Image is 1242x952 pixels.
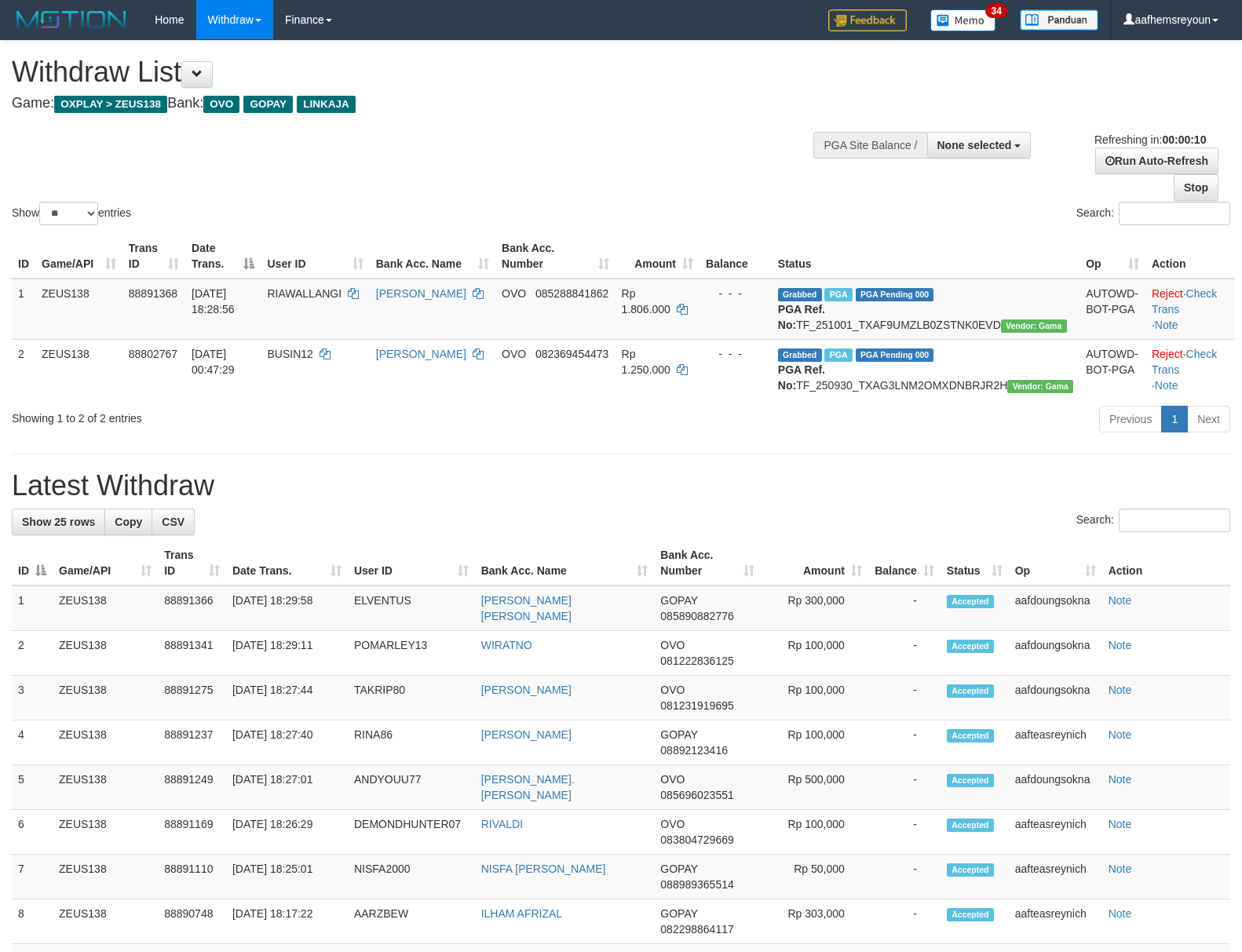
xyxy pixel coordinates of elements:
[203,96,239,113] span: OVO
[660,789,733,801] span: Copy 085696023551 to clipboard
[1009,720,1102,765] td: aafteasreynich
[53,810,158,855] td: ZEUS138
[1155,319,1178,331] a: Note
[941,541,1009,585] th: Status: activate to sort column ascending
[35,234,122,279] th: Game/API: activate to sort column ascending
[660,907,697,920] span: GOPAY
[481,818,523,830] a: RIVALDI
[660,684,685,696] span: OVO
[53,765,158,810] td: ZEUS138
[192,287,235,316] span: [DATE] 18:28:56
[12,541,53,585] th: ID: activate to sort column descending
[12,509,105,535] a: Show 25 rows
[12,202,131,225] label: Show entries
[243,96,293,113] span: GOPAY
[12,279,35,340] td: 1
[761,765,868,810] td: Rp 500,000
[824,288,852,301] span: Marked by aafpengsreynich
[778,303,825,331] b: PGA Ref. No:
[868,810,941,855] td: -
[348,810,475,855] td: DEMONDHUNTER07
[475,541,655,585] th: Bank Acc. Name: activate to sort column ascending
[828,9,907,31] img: Feedback.jpg
[1109,863,1132,875] a: Note
[158,720,226,765] td: 88891237
[348,720,475,765] td: RINA86
[1009,541,1102,585] th: Op: activate to sort column ascending
[158,810,226,855] td: 88891169
[1119,202,1230,225] input: Search:
[104,509,152,535] a: Copy
[12,404,506,426] div: Showing 1 to 2 of 2 entries
[1009,810,1102,855] td: aafteasreynich
[947,819,994,832] span: Accepted
[868,855,941,899] td: -
[1145,339,1235,399] td: · ·
[772,339,1079,399] td: TF_250930_TXAG3LNM2OMXDNBRJR2H
[348,631,475,676] td: POMARLEY13
[1102,541,1230,585] th: Action
[985,4,1006,18] span: 34
[502,287,526,300] span: OVO
[481,728,572,741] a: [PERSON_NAME]
[1001,319,1067,333] span: Vendor URL: https://trx31.1velocity.biz
[1009,676,1102,720] td: aafdoungsokna
[660,610,733,622] span: Copy 085890882776 to clipboard
[481,594,572,622] a: [PERSON_NAME] [PERSON_NAME]
[192,348,235,376] span: [DATE] 00:47:29
[1009,631,1102,676] td: aafdoungsokna
[370,234,495,279] th: Bank Acc. Name: activate to sort column ascending
[622,348,670,376] span: Rp 1.250.000
[53,855,158,899] td: ZEUS138
[348,855,475,899] td: NISFA2000
[12,57,813,88] h1: Withdraw List
[1152,348,1217,376] a: Check Trans
[35,339,122,399] td: ZEUS138
[1152,287,1217,316] a: Check Trans
[12,585,53,631] td: 1
[1119,509,1230,532] input: Search:
[158,676,226,720] td: 88891275
[947,908,994,921] span: Accepted
[12,720,53,765] td: 4
[660,655,733,667] span: Copy 081222836125 to clipboard
[348,676,475,720] td: TAKRIP80
[1109,773,1132,786] a: Note
[761,720,868,765] td: Rp 100,000
[1174,174,1218,201] a: Stop
[53,720,158,765] td: ZEUS138
[129,348,177,360] span: 88802767
[267,287,342,300] span: RIAWALLANGI
[535,287,608,300] span: Copy 085288841862 to clipboard
[53,676,158,720] td: ZEUS138
[297,96,356,113] span: LINKAJA
[158,585,226,631] td: 88891366
[12,899,53,944] td: 8
[660,773,685,786] span: OVO
[947,863,994,877] span: Accepted
[868,631,941,676] td: -
[1009,855,1102,899] td: aafteasreynich
[706,286,765,301] div: - - -
[261,234,369,279] th: User ID: activate to sort column ascending
[660,878,733,891] span: Copy 088989365514 to clipboard
[226,541,348,585] th: Date Trans.: activate to sort column ascending
[660,639,685,651] span: OVO
[1145,279,1235,340] td: · ·
[502,348,526,360] span: OVO
[1020,9,1098,31] img: panduan.png
[158,631,226,676] td: 88891341
[778,348,822,362] span: Grabbed
[761,541,868,585] th: Amount: activate to sort column ascending
[660,833,733,846] span: Copy 083804729669 to clipboard
[927,132,1032,159] button: None selected
[158,855,226,899] td: 88891110
[226,631,348,676] td: [DATE] 18:29:11
[868,765,941,810] td: -
[53,541,158,585] th: Game/API: activate to sort column ascending
[616,234,700,279] th: Amount: activate to sort column ascending
[761,676,868,720] td: Rp 100,000
[39,202,98,225] select: Showentries
[706,346,765,362] div: - - -
[185,234,261,279] th: Date Trans.: activate to sort column descending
